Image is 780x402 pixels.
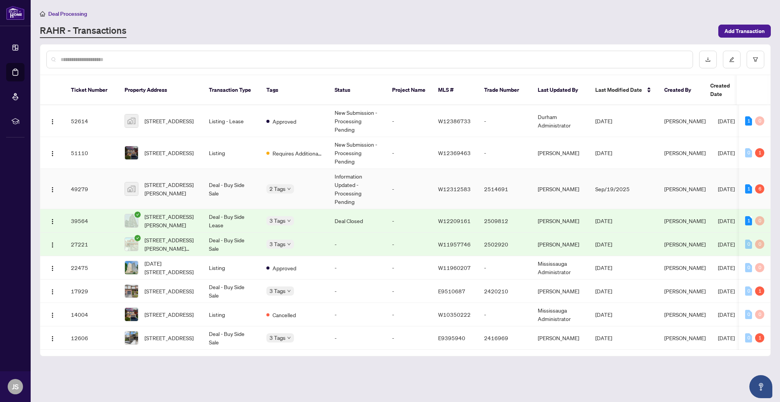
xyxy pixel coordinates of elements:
[478,256,532,280] td: -
[438,264,471,271] span: W11960207
[49,312,56,318] img: Logo
[745,116,752,126] div: 1
[532,303,589,326] td: Mississauga Administrator
[203,209,260,233] td: Deal - Buy Side Lease
[269,333,286,342] span: 3 Tags
[664,311,706,318] span: [PERSON_NAME]
[145,259,197,276] span: [DATE][STREET_ADDRESS]
[589,75,658,105] th: Last Modified Date
[145,117,194,125] span: [STREET_ADDRESS]
[595,288,612,294] span: [DATE]
[125,238,138,251] img: thumbnail-img
[532,169,589,209] td: [PERSON_NAME]
[745,263,752,272] div: 0
[46,115,59,127] button: Logo
[595,241,612,248] span: [DATE]
[125,214,138,227] img: thumbnail-img
[273,149,322,157] span: Requires Additional Docs
[532,209,589,233] td: [PERSON_NAME]
[328,169,386,209] td: Information Updated - Processing Pending
[438,217,471,224] span: W12209161
[664,117,706,124] span: [PERSON_NAME]
[718,311,735,318] span: [DATE]
[125,146,138,159] img: thumbnail-img
[145,334,194,342] span: [STREET_ADDRESS]
[386,169,432,209] td: -
[48,10,87,17] span: Deal Processing
[203,280,260,303] td: Deal - Buy Side Sale
[65,75,118,105] th: Ticket Number
[478,105,532,137] td: -
[755,310,764,319] div: 0
[203,233,260,256] td: Deal - Buy Side Sale
[145,236,197,253] span: [STREET_ADDRESS][PERSON_NAME][PERSON_NAME]
[658,75,704,105] th: Created By
[704,75,758,105] th: Created Date
[705,57,711,62] span: download
[386,303,432,326] td: -
[755,216,764,225] div: 0
[532,105,589,137] td: Durham Administrator
[664,288,706,294] span: [PERSON_NAME]
[718,25,771,38] button: Add Transaction
[46,285,59,297] button: Logo
[287,336,291,340] span: down
[269,216,286,225] span: 3 Tags
[328,209,386,233] td: Deal Closed
[718,149,735,156] span: [DATE]
[328,303,386,326] td: -
[478,326,532,350] td: 2416969
[386,105,432,137] td: -
[595,334,612,341] span: [DATE]
[49,151,56,157] img: Logo
[269,184,286,193] span: 2 Tags
[718,117,735,124] span: [DATE]
[328,326,386,350] td: -
[145,180,197,197] span: [STREET_ADDRESS][PERSON_NAME]
[386,326,432,350] td: -
[432,75,478,105] th: MLS #
[699,51,717,68] button: download
[595,117,612,124] span: [DATE]
[125,182,138,195] img: thumbnail-img
[203,326,260,350] td: Deal - Buy Side Sale
[287,242,291,246] span: down
[269,240,286,248] span: 3 Tags
[125,308,138,321] img: thumbnail-img
[664,264,706,271] span: [PERSON_NAME]
[46,261,59,274] button: Logo
[145,310,194,319] span: [STREET_ADDRESS]
[745,286,752,296] div: 0
[40,11,45,17] span: home
[710,81,742,98] span: Created Date
[755,116,764,126] div: 0
[478,280,532,303] td: 2420210
[273,264,296,272] span: Approved
[145,287,194,295] span: [STREET_ADDRESS]
[65,137,118,169] td: 51110
[65,169,118,209] td: 49279
[46,183,59,195] button: Logo
[125,331,138,344] img: thumbnail-img
[118,75,203,105] th: Property Address
[328,137,386,169] td: New Submission - Processing Pending
[49,218,56,225] img: Logo
[46,215,59,227] button: Logo
[386,75,432,105] th: Project Name
[328,256,386,280] td: -
[478,137,532,169] td: -
[203,75,260,105] th: Transaction Type
[595,217,612,224] span: [DATE]
[49,187,56,193] img: Logo
[664,185,706,192] span: [PERSON_NAME]
[65,256,118,280] td: 22475
[386,209,432,233] td: -
[328,105,386,137] td: New Submission - Processing Pending
[49,265,56,271] img: Logo
[328,75,386,105] th: Status
[724,25,765,37] span: Add Transaction
[65,280,118,303] td: 17929
[46,308,59,321] button: Logo
[532,280,589,303] td: [PERSON_NAME]
[135,235,141,241] span: check-circle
